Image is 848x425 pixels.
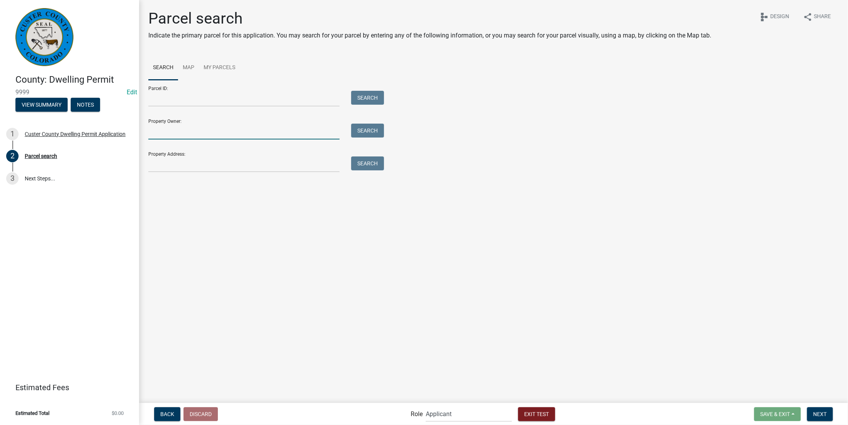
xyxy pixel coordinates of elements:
i: schema [760,12,769,22]
button: View Summary [15,98,68,112]
span: Next [813,411,827,417]
button: Notes [71,98,100,112]
a: Search [148,56,178,80]
img: Custer County, Colorado [15,8,73,66]
label: Role [411,411,423,417]
button: Search [351,124,384,138]
div: 1 [6,128,19,140]
div: Custer County Dwelling Permit Application [25,131,126,137]
button: shareShare [797,9,837,24]
i: share [803,12,812,22]
span: Back [160,411,174,417]
p: Indicate the primary parcel for this application. You may search for your parcel by entering any ... [148,31,711,40]
span: Share [814,12,831,22]
wm-modal-confirm: Notes [71,102,100,108]
button: Back [154,407,180,421]
h1: Parcel search [148,9,711,28]
button: Next [807,407,833,421]
span: Estimated Total [15,411,49,416]
span: Exit Test [524,411,549,417]
div: Parcel search [25,153,57,159]
h4: County: Dwelling Permit [15,74,133,85]
button: Search [351,156,384,170]
wm-modal-confirm: Edit Application Number [127,88,137,96]
button: Save & Exit [754,407,801,421]
a: Edit [127,88,137,96]
a: Estimated Fees [6,380,127,395]
span: 9999 [15,88,124,96]
a: Map [178,56,199,80]
button: Search [351,91,384,105]
wm-modal-confirm: Summary [15,102,68,108]
a: My Parcels [199,56,240,80]
div: 2 [6,150,19,162]
button: Discard [184,407,218,421]
span: Save & Exit [760,411,790,417]
span: $0.00 [112,411,124,416]
button: Exit Test [518,407,555,421]
button: schemaDesign [753,9,795,24]
div: 3 [6,172,19,185]
span: Design [770,12,789,22]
